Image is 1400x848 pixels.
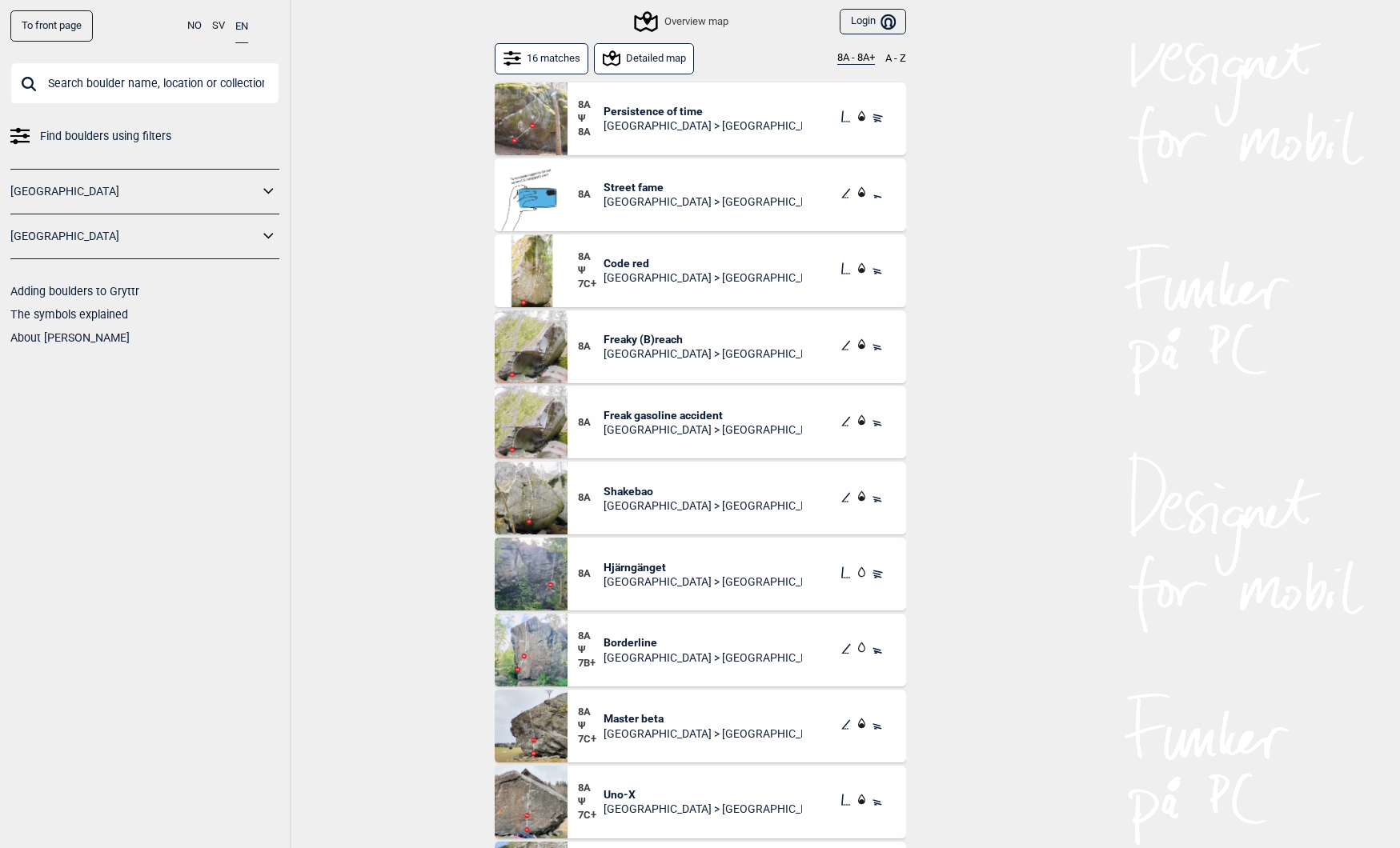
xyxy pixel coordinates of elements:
[495,690,568,762] img: Master beta
[495,614,568,686] img: Borderline
[594,43,695,74] button: Detailed map
[578,809,604,822] span: 7C+
[495,82,906,155] div: Persistence of time8AΨ8APersistence of time[GEOGRAPHIC_DATA] > [GEOGRAPHIC_DATA]
[604,560,802,574] span: Hjärngänget
[10,331,130,344] a: About [PERSON_NAME]
[578,657,604,670] span: 7B+
[604,422,802,437] span: [GEOGRAPHIC_DATA] > [GEOGRAPHIC_DATA]
[578,98,604,112] span: 8A
[495,234,568,307] img: Code red
[885,52,906,65] button: A - Z
[578,567,604,581] span: 8A
[10,285,139,298] a: Adding boulders to Gryttr
[10,225,259,248] a: [GEOGRAPHIC_DATA]
[604,635,802,650] span: Borderline
[578,250,604,291] div: Ψ
[604,256,802,270] span: Code red
[10,10,93,42] a: To front page
[578,706,604,746] div: Ψ
[604,498,802,513] span: [GEOGRAPHIC_DATA] > [GEOGRAPHIC_DATA]
[578,630,604,643] span: 8A
[578,491,604,505] span: 8A
[604,408,802,422] span: Freak gasoline accident
[604,787,802,802] span: Uno-X
[578,733,604,746] span: 7C+
[495,158,906,231] div: Bilde Mangler8AStreet fame[GEOGRAPHIC_DATA] > [GEOGRAPHIC_DATA]
[837,52,875,65] button: 8A - 8A+
[578,416,604,430] span: 8A
[10,180,259,203] a: [GEOGRAPHIC_DATA]
[604,194,802,209] span: [GEOGRAPHIC_DATA] > [GEOGRAPHIC_DATA]
[604,726,802,741] span: [GEOGRAPHIC_DATA] > [GEOGRAPHIC_DATA]
[578,782,604,795] span: 8A
[10,125,279,148] a: Find boulders using filters
[578,188,604,202] span: 8A
[495,82,568,155] img: Persistence of time
[495,386,906,458] div: Freak gasoline accident8AFreak gasoline accident[GEOGRAPHIC_DATA] > [GEOGRAPHIC_DATA]
[495,43,589,74] button: 16 matches
[235,10,248,43] button: EN
[495,766,906,838] div: Uno X8AΨ7C+Uno-X[GEOGRAPHIC_DATA] > [GEOGRAPHIC_DATA]
[578,126,604,139] span: 8A
[604,574,802,589] span: [GEOGRAPHIC_DATA] > [GEOGRAPHIC_DATA]
[604,118,802,133] span: [GEOGRAPHIC_DATA] > [GEOGRAPHIC_DATA]
[495,386,568,458] img: Freak gasoline accident
[495,234,906,307] div: Code red8AΨ7C+Code red[GEOGRAPHIC_DATA] > [GEOGRAPHIC_DATA]
[604,104,802,118] span: Persistence of time
[604,346,802,361] span: [GEOGRAPHIC_DATA] > [GEOGRAPHIC_DATA]
[604,270,802,285] span: [GEOGRAPHIC_DATA] > [GEOGRAPHIC_DATA]
[40,125,171,148] span: Find boulders using filters
[495,310,906,383] div: Freaky Breach8AFreaky (B)reach[GEOGRAPHIC_DATA] > [GEOGRAPHIC_DATA]
[495,538,906,610] div: Hjarnganget8AHjärngänget[GEOGRAPHIC_DATA] > [GEOGRAPHIC_DATA]
[840,9,905,35] button: Login
[604,650,802,665] span: [GEOGRAPHIC_DATA] > [GEOGRAPHIC_DATA]
[578,340,604,354] span: 8A
[495,614,906,686] div: Borderline8AΨ7B+Borderline[GEOGRAPHIC_DATA] > [GEOGRAPHIC_DATA]
[604,180,802,194] span: Street fame
[604,484,802,498] span: Shakebao
[578,98,604,139] div: Ψ
[212,10,225,42] button: SV
[495,310,568,383] img: Freaky Breach
[578,706,604,719] span: 8A
[636,12,728,31] div: Overview map
[495,158,568,231] img: Bilde Mangler
[604,332,802,346] span: Freaky (B)reach
[10,62,279,104] input: Search boulder name, location or collection
[10,308,128,321] a: The symbols explained
[578,630,604,670] div: Ψ
[578,782,604,822] div: Ψ
[495,462,568,534] img: Shakebao
[578,278,604,291] span: 7C+
[604,711,802,726] span: Master beta
[578,250,604,264] span: 8A
[495,462,906,534] div: Shakebao8AShakebao[GEOGRAPHIC_DATA] > [GEOGRAPHIC_DATA]
[604,802,802,816] span: [GEOGRAPHIC_DATA] > [GEOGRAPHIC_DATA]
[495,538,568,610] img: Hjarnganget
[495,690,906,762] div: Master beta8AΨ7C+Master beta[GEOGRAPHIC_DATA] > [GEOGRAPHIC_DATA]
[495,766,568,838] img: Uno X
[187,10,202,42] button: NO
